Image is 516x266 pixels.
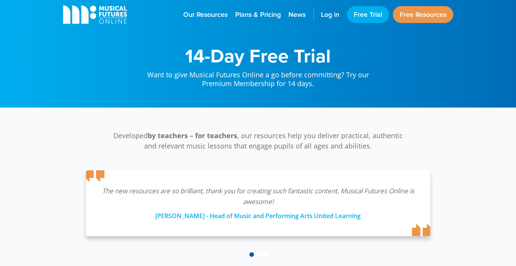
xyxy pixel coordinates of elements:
p: Developed , our resources help you deliver practical, authentic and relevant music lessons that e... [109,131,407,151]
p: The new resources are so brilliant, thank you for creating such fantastic content. Musical Future... [101,186,415,207]
p: Want to give Musical Futures Online a go before committing? Try our Premium Membership for 14 days. [140,65,377,88]
span: Our Resources [183,10,228,20]
span: News [288,10,306,20]
span: Log in [321,10,339,20]
a: Free Resources [393,6,453,23]
h1: 14-Day Free Trial [140,46,377,65]
a: Free Trial [347,6,389,23]
span: Plans & Pricing [235,10,281,20]
div: [PERSON_NAME] - Head of Music and Performing Arts United Learning [101,207,415,221]
strong: by teachers – for teachers [148,131,237,140]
